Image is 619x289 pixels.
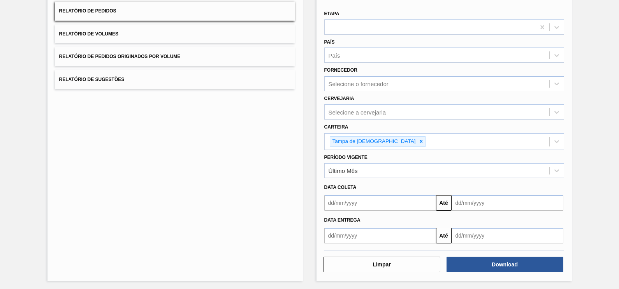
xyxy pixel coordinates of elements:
[324,257,440,272] button: Limpar
[452,228,563,243] input: dd/mm/yyyy
[324,96,354,101] label: Cervejaria
[329,109,386,115] div: Selecione a cervejaria
[324,67,357,73] label: Fornecedor
[55,25,295,44] button: Relatório de Volumes
[324,185,357,190] span: Data coleta
[329,81,389,87] div: Selecione o fornecedor
[324,195,436,211] input: dd/mm/yyyy
[330,137,417,146] div: Tampa de [DEMOGRAPHIC_DATA]
[55,47,295,66] button: Relatório de Pedidos Originados por Volume
[59,77,125,82] span: Relatório de Sugestões
[55,2,295,21] button: Relatório de Pedidos
[447,257,563,272] button: Download
[452,195,563,211] input: dd/mm/yyyy
[329,167,358,174] div: Último Mês
[324,39,335,45] label: País
[324,155,368,160] label: Período Vigente
[324,228,436,243] input: dd/mm/yyyy
[324,11,339,16] label: Etapa
[59,31,118,37] span: Relatório de Volumes
[329,52,340,59] div: País
[436,195,452,211] button: Até
[324,217,360,223] span: Data Entrega
[59,8,116,14] span: Relatório de Pedidos
[324,124,348,130] label: Carteira
[59,54,181,59] span: Relatório de Pedidos Originados por Volume
[436,228,452,243] button: Até
[55,70,295,89] button: Relatório de Sugestões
